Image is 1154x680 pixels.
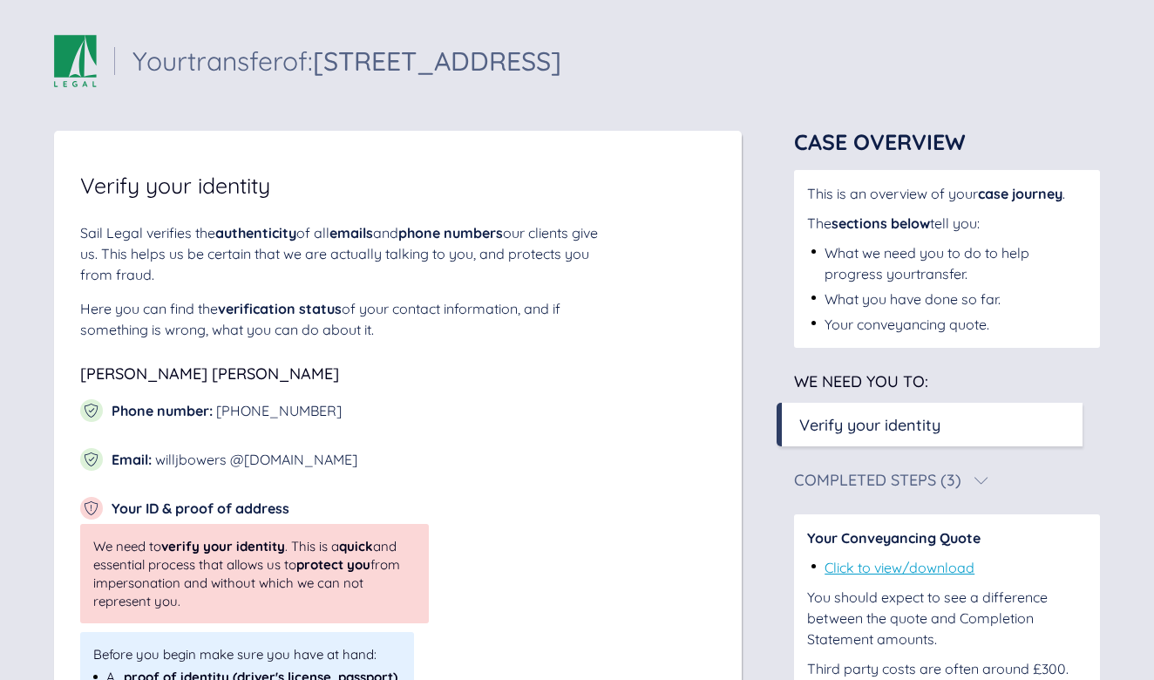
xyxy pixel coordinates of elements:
div: [PHONE_NUMBER] [112,400,342,421]
span: Verify your identity [80,174,270,196]
span: verification status [218,300,342,317]
span: phone numbers [398,224,503,241]
span: sections below [832,214,930,232]
span: case journey [978,185,1062,202]
div: The tell you: [807,213,1087,234]
span: [STREET_ADDRESS] [313,44,561,78]
div: Your conveyancing quote. [825,314,989,335]
div: Sail Legal verifies the of all and our clients give us. This helps us be certain that we are actu... [80,222,603,285]
div: This is an overview of your . [807,183,1087,204]
span: Your ID & proof of address [112,500,289,517]
span: authenticity [215,224,296,241]
span: We need to . This is a and essential process that allows us to from impersonation and without whi... [93,537,416,610]
span: Before you begin make sure you have at hand: [93,645,401,663]
span: [PERSON_NAME] [PERSON_NAME] [80,364,339,384]
div: Verify your identity [799,413,940,437]
div: Third party costs are often around £300. [807,658,1087,679]
a: Click to view/download [825,559,974,576]
div: Here you can find the of your contact information, and if something is wrong, what you can do abo... [80,298,603,340]
span: Your Conveyancing Quote [807,529,981,547]
div: You should expect to see a difference between the quote and Completion Statement amounts. [807,587,1087,649]
div: Completed Steps (3) [794,473,961,488]
div: Your transfer of: [132,48,561,74]
div: What you have done so far. [825,289,1001,309]
span: Email : [112,451,152,468]
span: We need you to: [794,371,928,391]
span: Case Overview [794,128,966,155]
div: willjbowers @[DOMAIN_NAME] [112,449,357,470]
div: What we need you to do to help progress your transfer . [825,242,1087,284]
span: Phone number : [112,402,213,419]
span: quick [339,538,373,554]
span: verify your identity [161,538,285,554]
span: emails [329,224,373,241]
span: protect you [296,556,370,573]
